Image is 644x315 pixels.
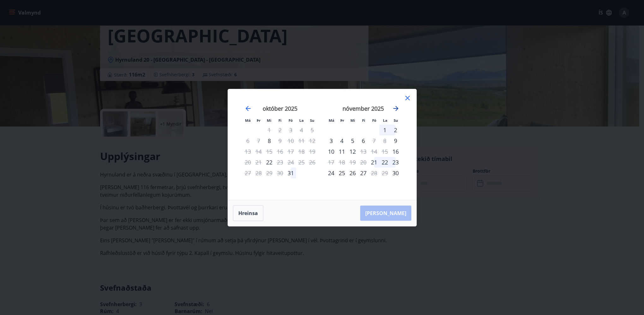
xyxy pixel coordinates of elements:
[253,135,264,146] td: Not available. þriðjudagur, 7. október 2025
[369,157,379,168] td: Choose föstudagur, 21. nóvember 2025 as your check-in date. It’s available.
[275,157,285,168] td: Not available. fimmtudagur, 23. október 2025
[390,146,401,157] div: Aðeins innritun í boði
[285,157,296,168] td: Not available. föstudagur, 24. október 2025
[264,135,275,146] td: Choose miðvikudagur, 8. október 2025 as your check-in date. It’s available.
[278,118,282,123] small: Fi
[267,118,271,123] small: Mi
[343,105,384,112] strong: nóvember 2025
[285,168,296,178] td: Choose föstudagur, 31. október 2025 as your check-in date. It’s available.
[358,168,369,178] td: Choose fimmtudagur, 27. nóvember 2025 as your check-in date. It’s available.
[390,125,401,135] td: Choose sunnudagur, 2. nóvember 2025 as your check-in date. It’s available.
[307,157,318,168] td: Not available. sunnudagur, 26. október 2025
[379,157,390,168] td: Choose laugardagur, 22. nóvember 2025 as your check-in date. It’s available.
[379,125,390,135] div: 1
[242,168,253,178] td: Not available. mánudagur, 27. október 2025
[326,146,337,157] div: 10
[275,125,285,135] td: Not available. fimmtudagur, 2. október 2025
[285,125,296,135] td: Not available. föstudagur, 3. október 2025
[369,135,379,146] td: Not available. föstudagur, 7. nóvember 2025
[264,168,275,178] td: Not available. miðvikudagur, 29. október 2025
[347,146,358,157] div: 12
[337,146,347,157] div: 11
[264,125,275,135] td: Not available. miðvikudagur, 1. október 2025
[285,146,296,157] td: Not available. föstudagur, 17. október 2025
[275,135,285,146] div: Aðeins útritun í boði
[326,135,337,146] div: 3
[242,157,253,168] td: Not available. mánudagur, 20. október 2025
[264,157,275,168] td: Choose miðvikudagur, 22. október 2025 as your check-in date. It’s available.
[337,157,347,168] td: Not available. þriðjudagur, 18. nóvember 2025
[296,135,307,146] td: Not available. laugardagur, 11. október 2025
[307,135,318,146] td: Not available. sunnudagur, 12. október 2025
[347,157,358,168] td: Not available. miðvikudagur, 19. nóvember 2025
[337,168,347,178] td: Choose þriðjudagur, 25. nóvember 2025 as your check-in date. It’s available.
[326,157,337,168] td: Not available. mánudagur, 17. nóvember 2025
[347,135,358,146] div: 5
[263,105,297,112] strong: október 2025
[264,146,275,157] td: Not available. miðvikudagur, 15. október 2025
[394,118,398,123] small: Su
[390,135,401,146] div: Aðeins innritun í boði
[253,168,264,178] td: Not available. þriðjudagur, 28. október 2025
[275,157,285,168] div: Aðeins útritun í boði
[347,168,358,178] td: Choose miðvikudagur, 26. nóvember 2025 as your check-in date. It’s available.
[329,118,334,123] small: Má
[257,118,260,123] small: Þr
[236,97,409,192] div: Calendar
[372,118,376,123] small: Fö
[253,146,264,157] td: Not available. þriðjudagur, 14. október 2025
[379,135,390,146] td: Not available. laugardagur, 8. nóvember 2025
[369,146,379,157] td: Not available. föstudagur, 14. nóvember 2025
[244,105,252,112] div: Move backward to switch to the previous month.
[253,157,264,168] td: Not available. þriðjudagur, 21. október 2025
[289,118,293,123] small: Fö
[285,168,296,178] div: Aðeins innritun í boði
[390,135,401,146] td: Choose sunnudagur, 9. nóvember 2025 as your check-in date. It’s available.
[296,157,307,168] td: Not available. laugardagur, 25. október 2025
[337,146,347,157] td: Choose þriðjudagur, 11. nóvember 2025 as your check-in date. It’s available.
[347,168,358,178] div: 26
[307,125,318,135] td: Not available. sunnudagur, 5. október 2025
[358,146,369,157] td: Not available. fimmtudagur, 13. nóvember 2025
[362,118,365,123] small: Fi
[310,118,314,123] small: Su
[275,168,285,178] td: Not available. fimmtudagur, 30. október 2025
[337,168,347,178] div: 25
[379,125,390,135] td: Choose laugardagur, 1. nóvember 2025 as your check-in date. It’s available.
[296,146,307,157] td: Not available. laugardagur, 18. október 2025
[390,125,401,135] div: 2
[242,135,253,146] td: Not available. mánudagur, 6. október 2025
[242,146,253,157] td: Not available. mánudagur, 13. október 2025
[337,135,347,146] div: 4
[326,168,337,178] td: Choose mánudagur, 24. nóvember 2025 as your check-in date. It’s available.
[390,146,401,157] td: Choose sunnudagur, 16. nóvember 2025 as your check-in date. It’s available.
[337,135,347,146] td: Choose þriðjudagur, 4. nóvember 2025 as your check-in date. It’s available.
[347,146,358,157] td: Choose miðvikudagur, 12. nóvember 2025 as your check-in date. It’s available.
[390,168,401,178] div: Aðeins innritun í boði
[275,146,285,157] td: Not available. fimmtudagur, 16. október 2025
[326,157,337,168] div: Aðeins útritun í boði
[390,168,401,178] td: Choose sunnudagur, 30. nóvember 2025 as your check-in date. It’s available.
[340,118,344,123] small: Þr
[233,205,263,221] button: Hreinsa
[358,135,369,146] div: 6
[326,135,337,146] td: Choose mánudagur, 3. nóvember 2025 as your check-in date. It’s available.
[285,135,296,146] td: Not available. föstudagur, 10. október 2025
[245,118,251,123] small: Má
[379,157,390,168] div: 22
[350,118,355,123] small: Mi
[369,168,379,178] div: Aðeins útritun í boði
[358,146,369,157] div: Aðeins útritun í boði
[358,135,369,146] td: Choose fimmtudagur, 6. nóvember 2025 as your check-in date. It’s available.
[392,105,400,112] div: Move forward to switch to the next month.
[307,146,318,157] td: Not available. sunnudagur, 19. október 2025
[369,135,379,146] div: Aðeins útritun í boði
[296,125,307,135] td: Not available. laugardagur, 4. október 2025
[326,168,337,178] div: 24
[369,168,379,178] td: Not available. föstudagur, 28. nóvember 2025
[369,157,379,168] div: Aðeins innritun í boði
[358,157,369,168] td: Not available. fimmtudagur, 20. nóvember 2025
[390,157,401,168] td: Choose sunnudagur, 23. nóvember 2025 as your check-in date. It’s available.
[275,135,285,146] td: Not available. fimmtudagur, 9. október 2025
[379,146,390,157] td: Not available. laugardagur, 15. nóvember 2025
